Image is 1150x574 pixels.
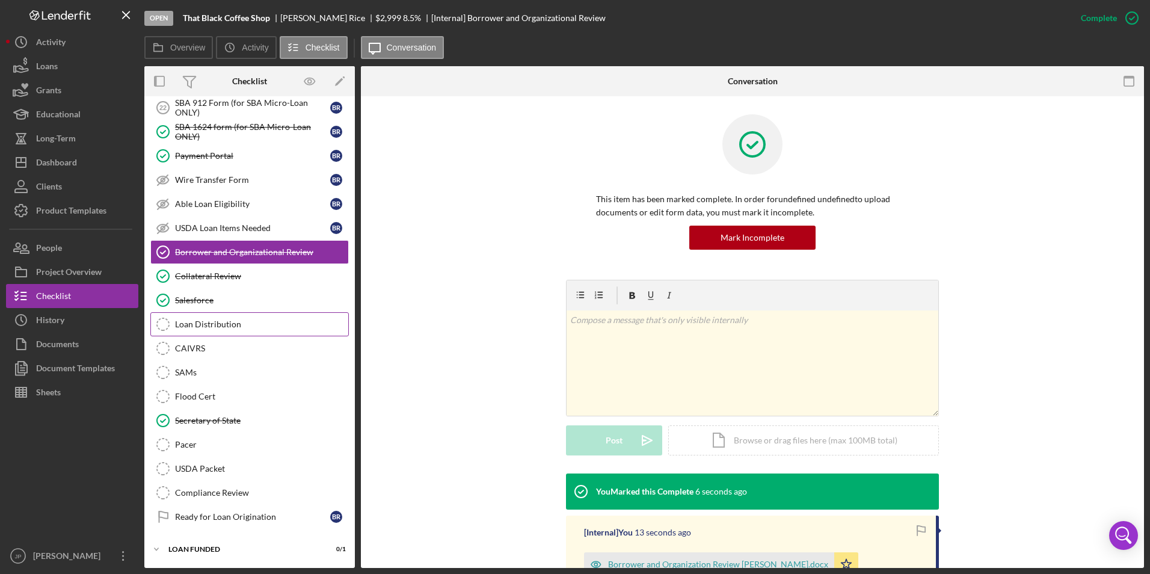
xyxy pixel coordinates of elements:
[566,425,662,455] button: Post
[150,505,349,529] a: Ready for Loan OriginationBR
[150,409,349,433] a: Secretary of State
[159,104,167,111] tspan: 22
[175,392,348,401] div: Flood Cert
[6,308,138,332] button: History
[596,487,693,496] div: You Marked this Complete
[330,126,342,138] div: B R
[175,488,348,498] div: Compliance Review
[150,457,349,481] a: USDA Packet
[175,175,330,185] div: Wire Transfer Form
[6,284,138,308] button: Checklist
[183,13,270,23] b: That Black Coffee Shop
[36,54,58,81] div: Loans
[6,150,138,174] button: Dashboard
[6,199,138,223] button: Product Templates
[36,380,61,407] div: Sheets
[150,384,349,409] a: Flood Cert
[216,36,276,59] button: Activity
[150,168,349,192] a: Wire Transfer FormBR
[150,312,349,336] a: Loan Distribution
[695,487,747,496] time: 2025-09-19 16:29
[584,528,633,537] div: [Internal] You
[6,126,138,150] button: Long-Term
[36,126,76,153] div: Long-Term
[170,43,205,52] label: Overview
[150,96,349,120] a: 22SBA 912 Form (for SBA Micro-Loan ONLY)BR
[6,174,138,199] button: Clients
[6,380,138,404] button: Sheets
[6,260,138,284] button: Project Overview
[728,76,778,86] div: Conversation
[1081,6,1117,30] div: Complete
[150,481,349,505] a: Compliance Review
[6,332,138,356] button: Documents
[606,425,623,455] div: Post
[36,284,71,311] div: Checklist
[175,368,348,377] div: SAMs
[721,226,784,250] div: Mark Incomplete
[361,36,444,59] button: Conversation
[36,356,115,383] div: Document Templates
[150,288,349,312] a: Salesforce
[36,260,102,287] div: Project Overview
[330,511,342,523] div: B R
[36,78,61,105] div: Grants
[280,36,348,59] button: Checklist
[330,102,342,114] div: B R
[387,43,437,52] label: Conversation
[596,193,909,220] p: This item has been marked complete. In order for undefined undefined to upload documents or edit ...
[6,544,138,568] button: JP[PERSON_NAME]
[175,512,330,522] div: Ready for Loan Origination
[150,264,349,288] a: Collateral Review
[30,544,108,571] div: [PERSON_NAME]
[6,30,138,54] button: Activity
[330,174,342,186] div: B R
[150,240,349,264] a: Borrower and Organizational Review
[330,198,342,210] div: B R
[168,546,316,553] div: LOAN FUNDED
[6,236,138,260] button: People
[242,43,268,52] label: Activity
[175,416,348,425] div: Secretary of State
[175,271,348,281] div: Collateral Review
[431,13,606,23] div: [Internal] Borrower and Organizational Review
[175,295,348,305] div: Salesforce
[175,464,348,474] div: USDA Packet
[175,223,330,233] div: USDA Loan Items Needed
[150,336,349,360] a: CAIVRS
[175,98,330,117] div: SBA 912 Form (for SBA Micro-Loan ONLY)
[14,553,21,560] text: JP
[6,356,138,380] button: Document Templates
[175,440,348,449] div: Pacer
[36,174,62,202] div: Clients
[324,546,346,553] div: 0 / 1
[175,122,330,141] div: SBA 1624 form (for SBA Micro-Loan ONLY)
[175,344,348,353] div: CAIVRS
[6,78,138,102] a: Grants
[280,13,375,23] div: [PERSON_NAME] Rice
[150,144,349,168] a: Payment PortalBR
[6,102,138,126] button: Educational
[232,76,267,86] div: Checklist
[150,216,349,240] a: USDA Loan Items NeededBR
[150,192,349,216] a: Able Loan EligibilityBR
[330,222,342,234] div: B R
[36,102,81,129] div: Educational
[36,332,79,359] div: Documents
[150,120,349,144] a: SBA 1624 form (for SBA Micro-Loan ONLY)BR
[1109,521,1138,550] div: Open Intercom Messenger
[144,11,173,26] div: Open
[403,13,421,23] div: 8.5 %
[175,319,348,329] div: Loan Distribution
